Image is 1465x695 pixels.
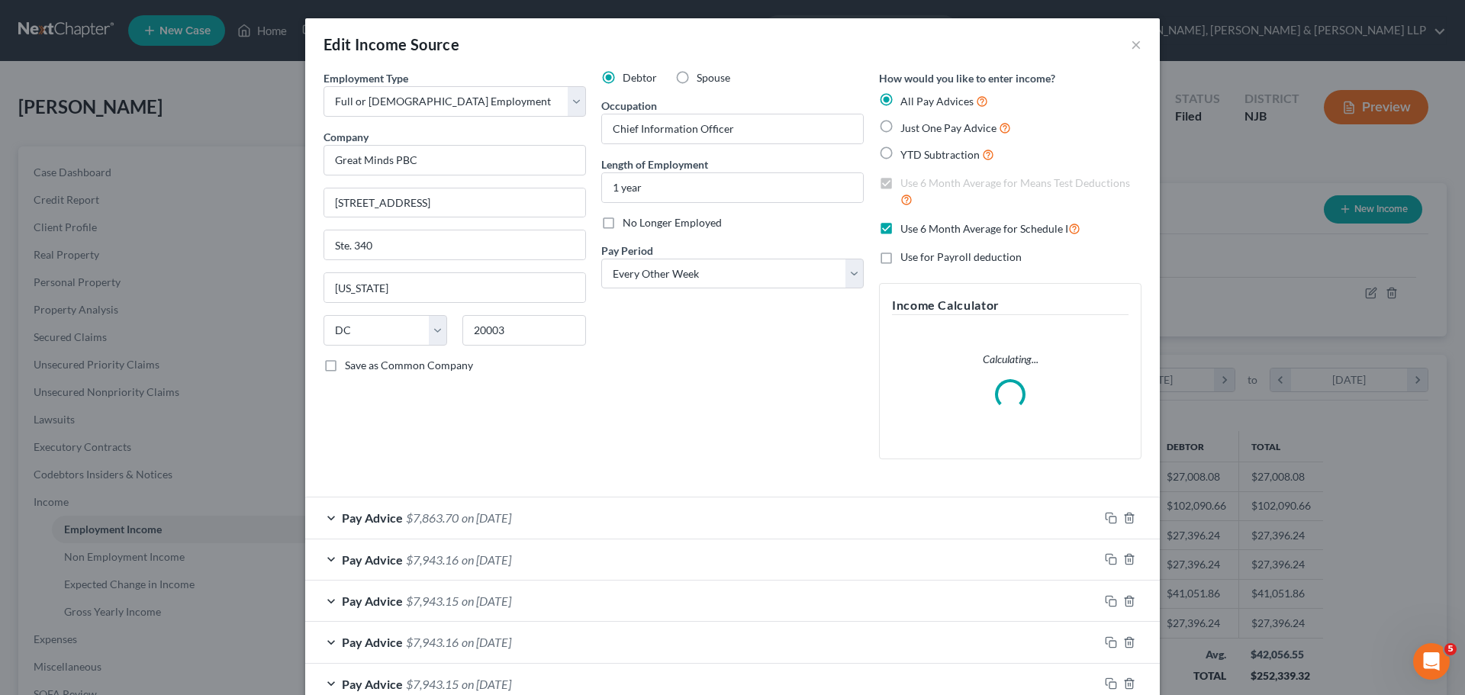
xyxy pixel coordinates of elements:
[462,510,511,525] span: on [DATE]
[462,594,511,608] span: on [DATE]
[462,635,511,649] span: on [DATE]
[900,176,1130,189] span: Use 6 Month Average for Means Test Deductions
[879,70,1055,86] label: How would you like to enter income?
[342,677,403,691] span: Pay Advice
[462,552,511,567] span: on [DATE]
[324,188,585,217] input: Enter address...
[900,250,1022,263] span: Use for Payroll deduction
[1413,643,1450,680] iframe: Intercom live chat
[406,635,459,649] span: $7,943.16
[324,273,585,302] input: Enter city...
[601,244,653,257] span: Pay Period
[602,173,863,202] input: ex: 2 years
[345,359,473,372] span: Save as Common Company
[900,95,974,108] span: All Pay Advices
[1444,643,1457,655] span: 5
[1131,35,1141,53] button: ×
[900,121,997,134] span: Just One Pay Advice
[406,677,459,691] span: $7,943.15
[892,352,1129,367] p: Calculating...
[406,594,459,608] span: $7,943.15
[892,296,1129,315] h5: Income Calculator
[342,635,403,649] span: Pay Advice
[623,71,657,84] span: Debtor
[462,677,511,691] span: on [DATE]
[900,148,980,161] span: YTD Subtraction
[324,130,369,143] span: Company
[342,510,403,525] span: Pay Advice
[602,114,863,143] input: --
[601,98,657,114] label: Occupation
[342,594,403,608] span: Pay Advice
[601,156,708,172] label: Length of Employment
[406,552,459,567] span: $7,943.16
[406,510,459,525] span: $7,863.70
[324,72,408,85] span: Employment Type
[900,222,1068,235] span: Use 6 Month Average for Schedule I
[697,71,730,84] span: Spouse
[342,552,403,567] span: Pay Advice
[462,315,586,346] input: Enter zip...
[324,34,459,55] div: Edit Income Source
[324,145,586,175] input: Search company by name...
[623,216,722,229] span: No Longer Employed
[324,230,585,259] input: Unit, Suite, etc...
